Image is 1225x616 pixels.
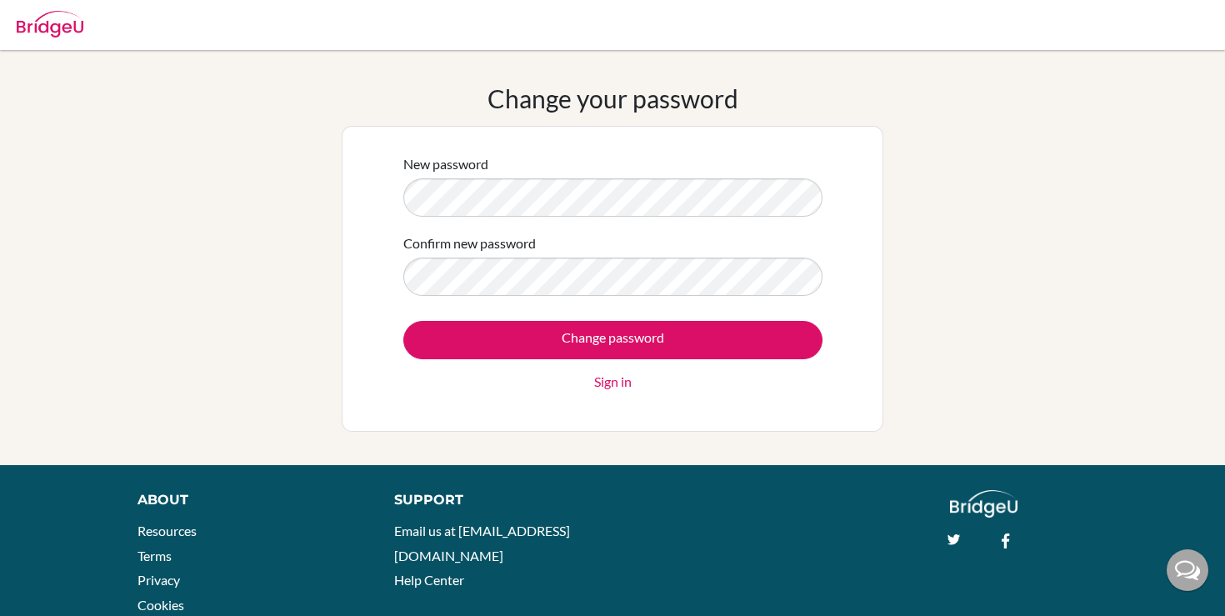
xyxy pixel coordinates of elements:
[394,523,570,563] a: Email us at [EMAIL_ADDRESS][DOMAIN_NAME]
[950,490,1017,518] img: logo_white@2x-f4f0deed5e89b7ecb1c2cc34c3e3d731f90f0f143d5ea2071677605dd97b5244.png
[594,372,632,392] a: Sign in
[137,523,197,538] a: Resources
[403,233,536,253] label: Confirm new password
[17,11,83,38] img: Bridge-U
[403,321,822,359] input: Change password
[137,548,172,563] a: Terms
[137,572,180,588] a: Privacy
[394,572,464,588] a: Help Center
[403,154,488,174] label: New password
[487,83,738,113] h1: Change your password
[394,490,596,510] div: Support
[137,490,357,510] div: About
[137,597,184,613] a: Cookies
